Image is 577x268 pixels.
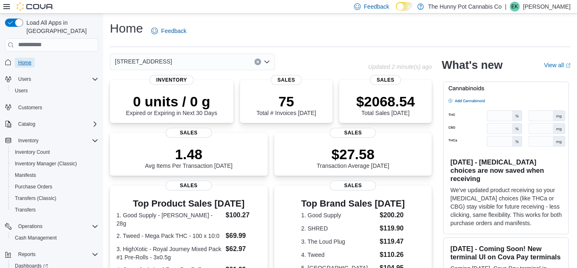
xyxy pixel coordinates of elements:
[2,221,102,232] button: Operations
[15,195,56,202] span: Transfers (Classic)
[301,211,376,219] dt: 1. Good Supply
[126,93,217,110] p: 0 units / 0 g
[301,237,376,246] dt: 3. The Loud Plug
[12,205,39,215] a: Transfers
[380,210,405,220] dd: $200.20
[15,136,98,146] span: Inventory
[18,104,42,111] span: Customers
[126,93,217,116] div: Expired or Expiring in Next 30 Days
[145,146,233,162] p: 1.48
[12,86,31,96] a: Users
[8,181,102,193] button: Purchase Orders
[380,250,405,260] dd: $110.26
[12,205,98,215] span: Transfers
[523,2,570,12] p: [PERSON_NAME]
[301,224,376,233] dt: 2. SHRED
[116,245,222,261] dt: 3. HighXotic - Royal Journey Mixed Pack #1 Pre-Rolls - 3x0.5g
[2,73,102,85] button: Users
[12,182,56,192] a: Purchase Orders
[2,56,102,68] button: Home
[226,231,261,241] dd: $69.99
[396,2,413,11] input: Dark Mode
[15,119,38,129] button: Catalog
[12,86,98,96] span: Users
[505,2,506,12] p: |
[12,147,98,157] span: Inventory Count
[17,2,54,11] img: Cova
[428,2,501,12] p: The Hunny Pot Cannabis Co
[8,193,102,204] button: Transfers (Classic)
[12,170,98,180] span: Manifests
[23,19,98,35] span: Load All Apps in [GEOGRAPHIC_DATA]
[116,199,261,209] h3: Top Product Sales [DATE]
[364,2,389,11] span: Feedback
[8,232,102,244] button: Cash Management
[15,207,36,213] span: Transfers
[15,57,98,68] span: Home
[18,121,35,127] span: Catalog
[15,221,46,231] button: Operations
[330,181,376,190] span: Sales
[8,85,102,96] button: Users
[18,59,31,66] span: Home
[8,169,102,181] button: Manifests
[356,93,415,116] div: Total Sales [DATE]
[8,146,102,158] button: Inventory Count
[15,102,98,113] span: Customers
[18,76,31,82] span: Users
[15,136,42,146] button: Inventory
[12,233,60,243] a: Cash Management
[271,75,302,85] span: Sales
[544,62,570,68] a: View allExternal link
[301,199,405,209] h3: Top Brand Sales [DATE]
[226,244,261,254] dd: $62.97
[356,93,415,110] p: $2068.54
[301,251,376,259] dt: 4. Tweed
[510,2,520,12] div: Elizabeth Kettlehut
[12,159,98,169] span: Inventory Manager (Classic)
[442,59,502,72] h2: What's new
[450,158,562,183] h3: [DATE] - [MEDICAL_DATA] choices are now saved when receiving
[226,210,261,220] dd: $100.27
[8,204,102,216] button: Transfers
[15,160,77,167] span: Inventory Manager (Classic)
[15,183,52,190] span: Purchase Orders
[12,193,98,203] span: Transfers (Classic)
[254,59,261,65] button: Clear input
[2,135,102,146] button: Inventory
[110,20,143,37] h1: Home
[15,172,36,179] span: Manifests
[380,237,405,247] dd: $119.47
[380,223,405,233] dd: $119.90
[12,182,98,192] span: Purchase Orders
[2,249,102,260] button: Reports
[12,193,59,203] a: Transfers (Classic)
[12,170,39,180] a: Manifests
[166,181,212,190] span: Sales
[145,146,233,169] div: Avg Items Per Transaction [DATE]
[565,63,570,68] svg: External link
[15,235,57,241] span: Cash Management
[116,211,222,228] dt: 1. Good Supply - [PERSON_NAME] - 28g
[116,232,222,240] dt: 2. Tweed - Mega Pack THC - 100 x 10:0
[15,58,35,68] a: Home
[161,27,186,35] span: Feedback
[370,75,401,85] span: Sales
[15,249,39,259] button: Reports
[8,158,102,169] button: Inventory Manager (Classic)
[12,233,98,243] span: Cash Management
[368,63,432,70] p: Updated 2 minute(s) ago
[15,74,98,84] span: Users
[115,56,172,66] span: [STREET_ADDRESS]
[450,244,562,261] h3: [DATE] - Coming Soon! New terminal UI on Cova Pay terminals
[18,251,36,258] span: Reports
[18,137,38,144] span: Inventory
[2,101,102,113] button: Customers
[15,74,34,84] button: Users
[264,59,270,65] button: Open list of options
[150,75,194,85] span: Inventory
[15,249,98,259] span: Reports
[317,146,389,169] div: Transaction Average [DATE]
[15,221,98,231] span: Operations
[18,223,43,230] span: Operations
